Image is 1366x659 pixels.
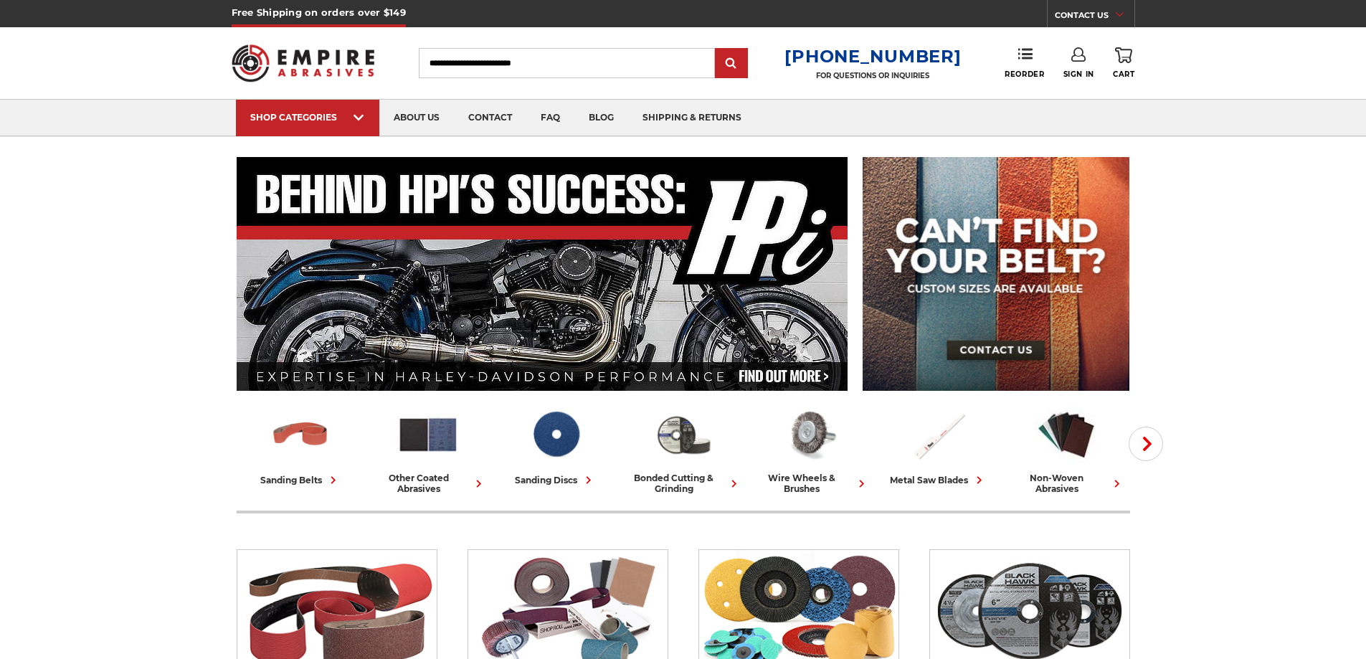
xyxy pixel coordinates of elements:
div: non-woven abrasives [1008,473,1124,494]
a: Reorder [1005,47,1044,78]
img: Sanding Belts [269,404,332,465]
a: non-woven abrasives [1008,404,1124,494]
img: Metal Saw Blades [907,404,970,465]
img: Non-woven Abrasives [1035,404,1098,465]
a: metal saw blades [881,404,997,488]
a: shipping & returns [628,100,756,136]
div: wire wheels & brushes [753,473,869,494]
div: sanding belts [260,473,341,488]
input: Submit [717,49,746,78]
a: other coated abrasives [370,404,486,494]
span: Reorder [1005,70,1044,79]
a: CONTACT US [1055,7,1134,27]
img: promo banner for custom belts. [863,157,1129,391]
img: Sanding Discs [524,404,587,465]
img: Other Coated Abrasives [397,404,460,465]
a: blog [574,100,628,136]
span: Cart [1113,70,1134,79]
a: [PHONE_NUMBER] [784,46,961,67]
button: Next [1129,427,1163,461]
span: Sign In [1063,70,1094,79]
a: Cart [1113,47,1134,79]
a: about us [379,100,454,136]
div: SHOP CATEGORIES [250,112,365,123]
a: contact [454,100,526,136]
a: wire wheels & brushes [753,404,869,494]
div: other coated abrasives [370,473,486,494]
img: Banner for an interview featuring Horsepower Inc who makes Harley performance upgrades featured o... [237,157,848,391]
a: sanding belts [242,404,359,488]
p: FOR QUESTIONS OR INQUIRIES [784,71,961,80]
img: Wire Wheels & Brushes [779,404,843,465]
img: Empire Abrasives [232,35,375,91]
a: bonded cutting & grinding [625,404,741,494]
div: bonded cutting & grinding [625,473,741,494]
a: sanding discs [498,404,614,488]
a: faq [526,100,574,136]
img: Bonded Cutting & Grinding [652,404,715,465]
div: sanding discs [515,473,596,488]
div: metal saw blades [890,473,987,488]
